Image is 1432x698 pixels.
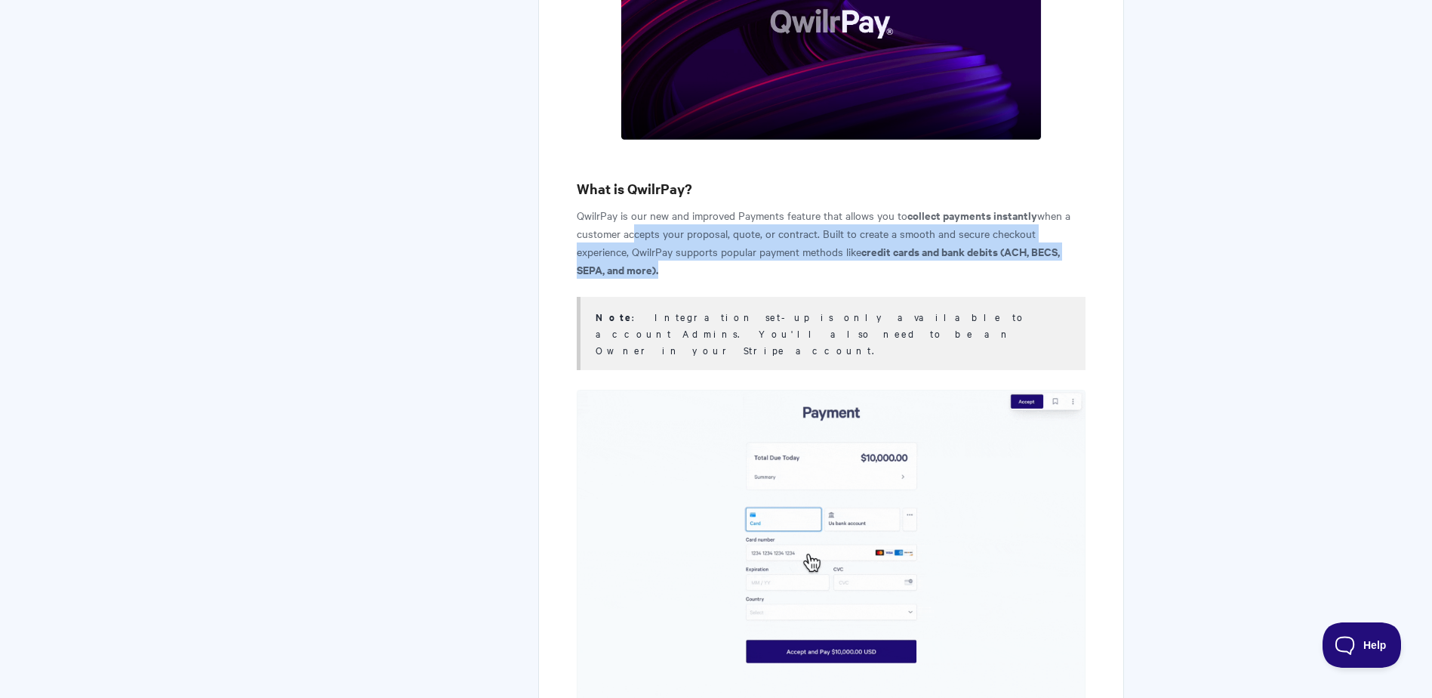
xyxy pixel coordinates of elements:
[1323,622,1402,668] iframe: Toggle Customer Support
[907,207,1037,223] strong: collect payments instantly
[596,310,632,324] b: Note
[596,309,1066,358] div: : Integration set-up is only available to account Admins. You'll also need to be an Owner in your...
[577,206,1085,279] p: QwilrPay is our new and improved Payments feature that allows you to when a customer accepts your...
[577,178,1085,199] h3: What is QwilrPay?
